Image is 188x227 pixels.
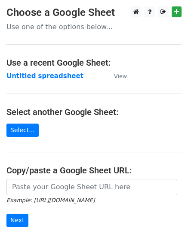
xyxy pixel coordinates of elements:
small: View [114,73,127,79]
a: View [105,72,127,80]
iframe: Chat Widget [145,186,188,227]
small: Example: [URL][DOMAIN_NAME] [6,197,95,203]
h4: Select another Google Sheet: [6,107,182,117]
a: Select... [6,124,39,137]
input: Next [6,214,28,227]
input: Paste your Google Sheet URL here [6,179,177,195]
p: Use one of the options below... [6,22,182,31]
a: Untitled spreadsheet [6,72,83,80]
h4: Use a recent Google Sheet: [6,58,182,68]
h3: Choose a Google Sheet [6,6,182,19]
h4: Copy/paste a Google Sheet URL: [6,165,182,176]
